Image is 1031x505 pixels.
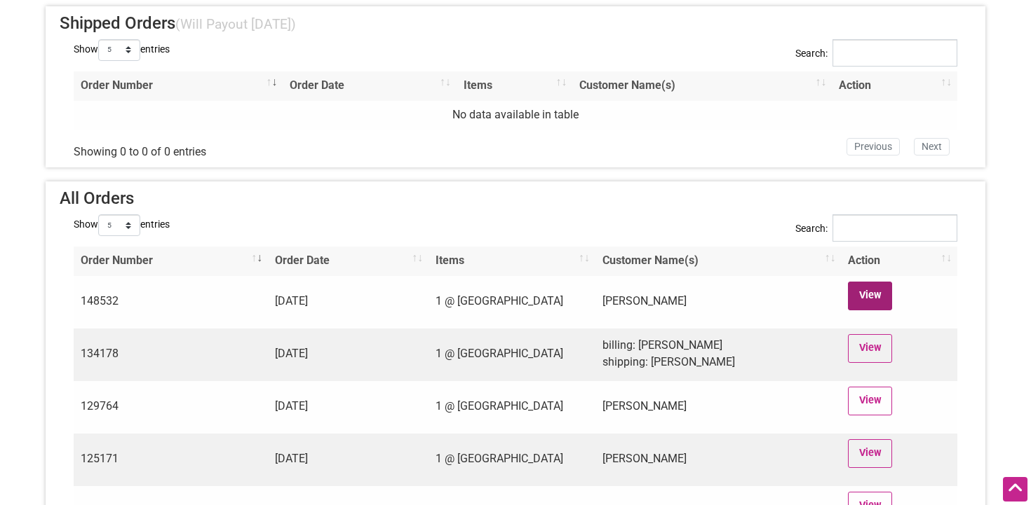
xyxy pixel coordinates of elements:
input: Search: [833,214,957,242]
label: Search: [795,39,957,78]
a: View [848,334,892,363]
td: [DATE] [268,381,429,434]
td: billing: [PERSON_NAME] shipping: [PERSON_NAME] [595,328,842,381]
td: [PERSON_NAME] [595,276,842,328]
h4: Shipped Orders [60,13,971,34]
td: 1 @ [GEOGRAPHIC_DATA] [429,276,595,328]
th: Customer Name(s): activate to sort column ascending [572,71,832,101]
th: Action: activate to sort column ascending [841,247,957,276]
td: 134178 [74,328,268,381]
a: View [848,282,892,310]
td: 125171 [74,434,268,486]
td: [PERSON_NAME] [595,434,842,486]
td: 1 @ [GEOGRAPHIC_DATA] [429,434,595,486]
small: (Will Payout [DATE]) [175,16,296,32]
td: 129764 [74,381,268,434]
th: Order Date: activate to sort column ascending [268,247,429,276]
td: 1 @ [GEOGRAPHIC_DATA] [429,381,595,434]
div: Scroll Back to Top [1003,477,1027,501]
label: Show entries [74,214,170,236]
a: View [848,439,892,468]
label: Show entries [74,39,170,61]
h4: All Orders [60,188,971,209]
div: Showing 0 to 0 of 0 entries [74,134,430,161]
select: Showentries [98,39,140,61]
label: Search: [795,214,957,253]
td: [DATE] [268,434,429,486]
th: Items: activate to sort column ascending [429,247,595,276]
th: Order Date: activate to sort column ascending [283,71,456,101]
td: 148532 [74,276,268,328]
input: Search: [833,39,957,67]
td: [DATE] [268,276,429,328]
th: Order Number: activate to sort column ascending [74,71,283,101]
td: 1 @ [GEOGRAPHIC_DATA] [429,328,595,381]
th: Order Number: activate to sort column ascending [74,247,268,276]
a: View [848,387,892,415]
td: No data available in table [74,101,957,130]
th: Action: activate to sort column ascending [832,71,957,101]
th: Items: activate to sort column ascending [457,71,573,101]
th: Customer Name(s): activate to sort column ascending [595,247,842,276]
td: [PERSON_NAME] [595,381,842,434]
td: [DATE] [268,328,429,381]
select: Showentries [98,214,140,236]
